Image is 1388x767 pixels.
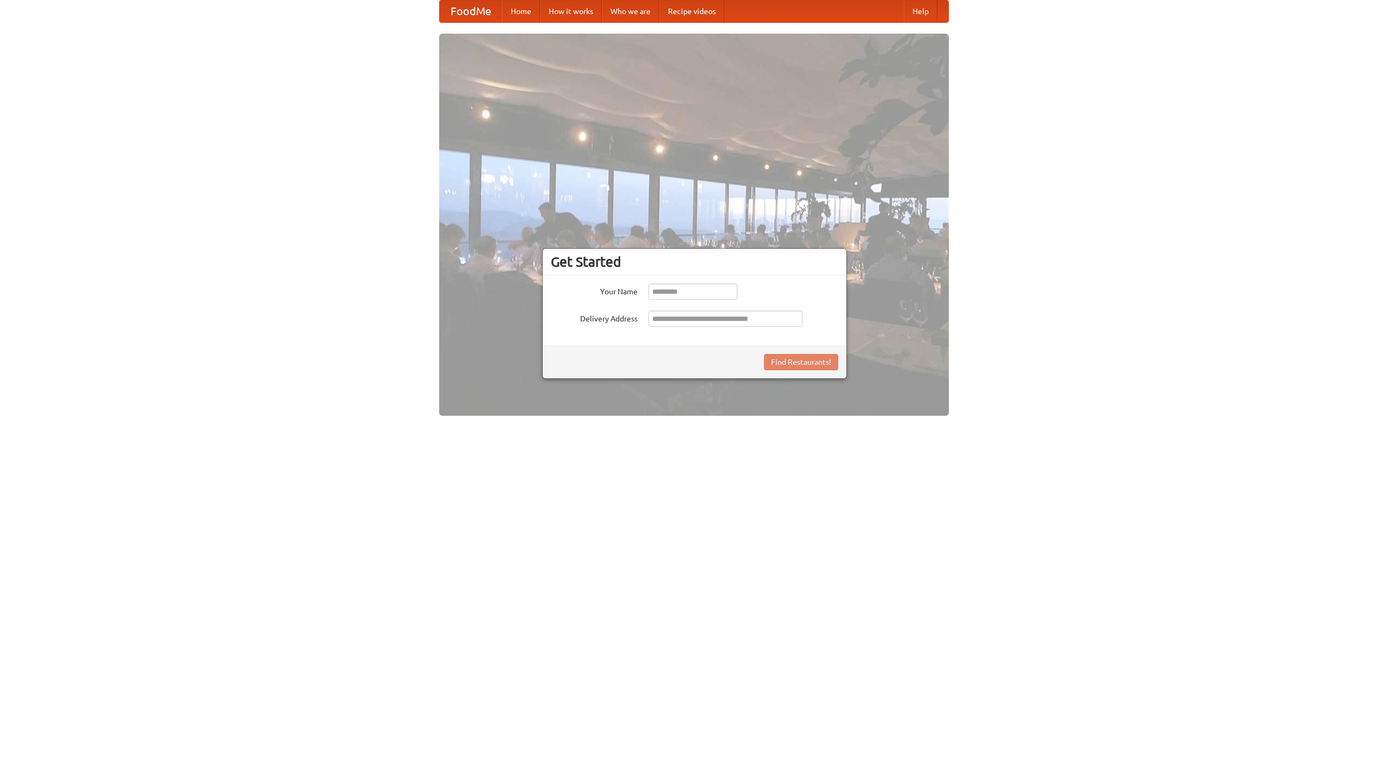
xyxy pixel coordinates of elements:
a: Help [904,1,937,22]
label: Your Name [551,283,638,297]
h3: Get Started [551,254,838,270]
button: Find Restaurants! [764,354,838,370]
a: Home [502,1,540,22]
a: How it works [540,1,602,22]
a: Recipe videos [659,1,724,22]
label: Delivery Address [551,311,638,324]
a: FoodMe [440,1,502,22]
a: Who we are [602,1,659,22]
